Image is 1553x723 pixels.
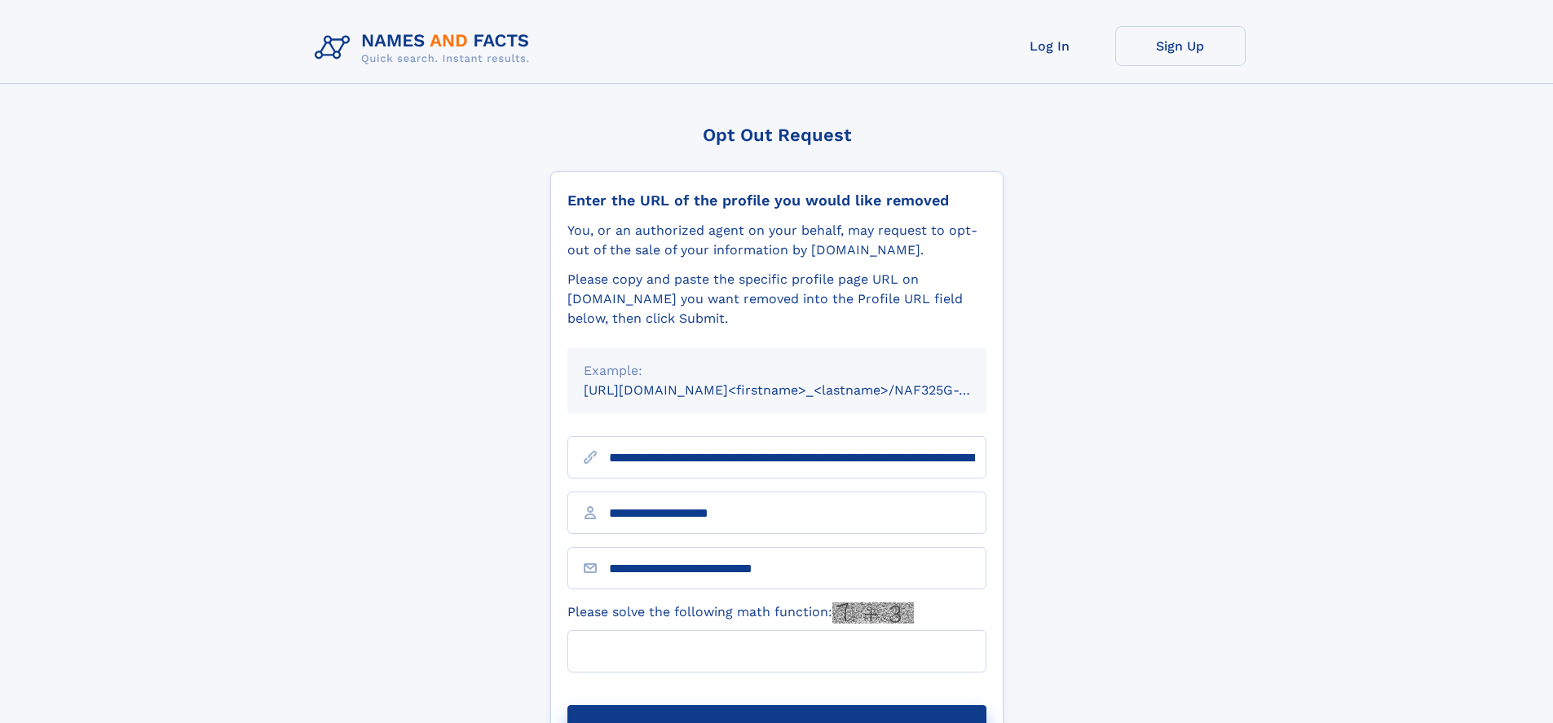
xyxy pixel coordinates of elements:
div: Enter the URL of the profile you would like removed [567,192,986,209]
a: Sign Up [1115,26,1246,66]
div: Opt Out Request [550,125,1004,145]
a: Log In [985,26,1115,66]
small: [URL][DOMAIN_NAME]<firstname>_<lastname>/NAF325G-xxxxxxxx [584,382,1017,398]
label: Please solve the following math function: [567,602,914,624]
div: Please copy and paste the specific profile page URL on [DOMAIN_NAME] you want removed into the Pr... [567,270,986,328]
div: You, or an authorized agent on your behalf, may request to opt-out of the sale of your informatio... [567,221,986,260]
div: Example: [584,361,970,381]
img: Logo Names and Facts [308,26,543,70]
